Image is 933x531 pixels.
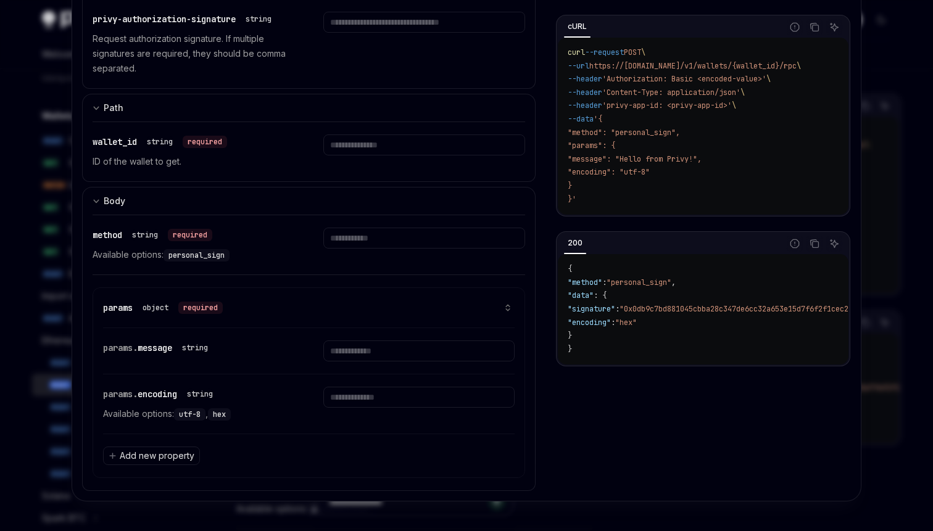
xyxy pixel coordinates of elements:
[611,318,615,327] span: :
[138,342,172,353] span: message
[740,88,745,97] span: \
[787,236,803,252] button: Report incorrect code
[568,154,702,164] span: "message": "Hello from Privy!",
[797,61,801,71] span: \
[564,236,586,250] div: 200
[589,61,797,71] span: https://[DOMAIN_NAME]/v1/wallets/{wallet_id}/rpc
[602,74,766,84] span: 'Authorization: Basic <encoded-value>'
[568,141,615,150] span: "params": {
[93,12,276,27] div: privy-authorization-signature
[323,340,514,361] input: Enter message
[602,278,607,287] span: :
[120,450,194,462] span: Add new property
[103,302,133,313] span: params
[826,236,842,252] button: Ask AI
[103,342,138,353] span: params.
[103,300,223,315] div: params
[168,229,212,241] div: required
[178,302,223,314] div: required
[323,387,514,408] input: Enter encoding
[568,264,572,274] span: {
[93,136,137,147] span: wallet_id
[671,278,676,287] span: ,
[104,101,123,115] div: Path
[568,318,611,327] span: "encoding"
[568,167,650,177] span: "encoding": "utf-8"
[93,229,122,241] span: method
[568,88,602,97] span: --header
[568,290,594,300] span: "data"
[568,47,585,57] span: curl
[594,290,607,300] span: : {
[179,410,201,419] span: utf-8
[807,19,823,35] button: Copy the contents from the code block
[103,389,138,400] span: params.
[93,14,236,25] span: privy-authorization-signature
[615,304,620,314] span: :
[826,19,842,35] button: Ask AI
[568,278,602,287] span: "method"
[168,250,225,260] span: personal_sign
[93,154,294,169] p: ID of the wallet to get.
[82,94,536,121] button: Expand input section
[585,47,624,57] span: --request
[93,31,294,76] p: Request authorization signature. If multiple signatures are required, they should be comma separa...
[787,19,803,35] button: Report incorrect code
[104,194,125,208] div: Body
[323,12,525,33] input: Enter privy-authorization-signature
[103,447,200,465] button: Add new property
[568,344,572,354] span: }
[624,47,641,57] span: POST
[93,228,212,242] div: method
[641,47,645,57] span: \
[103,340,213,355] div: params.message
[766,74,771,84] span: \
[602,88,740,97] span: 'Content-Type: application/json'
[568,181,572,191] span: }
[732,101,736,110] span: \
[807,236,823,252] button: Copy the contents from the code block
[568,304,615,314] span: "signature"
[93,134,227,149] div: wallet_id
[594,114,602,124] span: '{
[568,194,576,204] span: }'
[568,61,589,71] span: --url
[568,331,572,340] span: }
[568,114,594,124] span: --data
[568,128,680,138] span: "method": "personal_sign",
[93,247,294,262] p: Available options:
[568,74,602,84] span: --header
[183,136,227,148] div: required
[103,406,294,421] p: Available options: ,
[602,101,732,110] span: 'privy-app-id: <privy-app-id>'
[323,134,525,155] input: Enter wallet_id
[607,278,671,287] span: "personal_sign"
[103,387,218,401] div: params.encoding
[568,101,602,110] span: --header
[564,19,591,34] div: cURL
[323,228,525,249] input: Enter method
[615,318,637,327] span: "hex"
[138,389,177,400] span: encoding
[213,410,226,419] span: hex
[82,187,536,215] button: Expand input section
